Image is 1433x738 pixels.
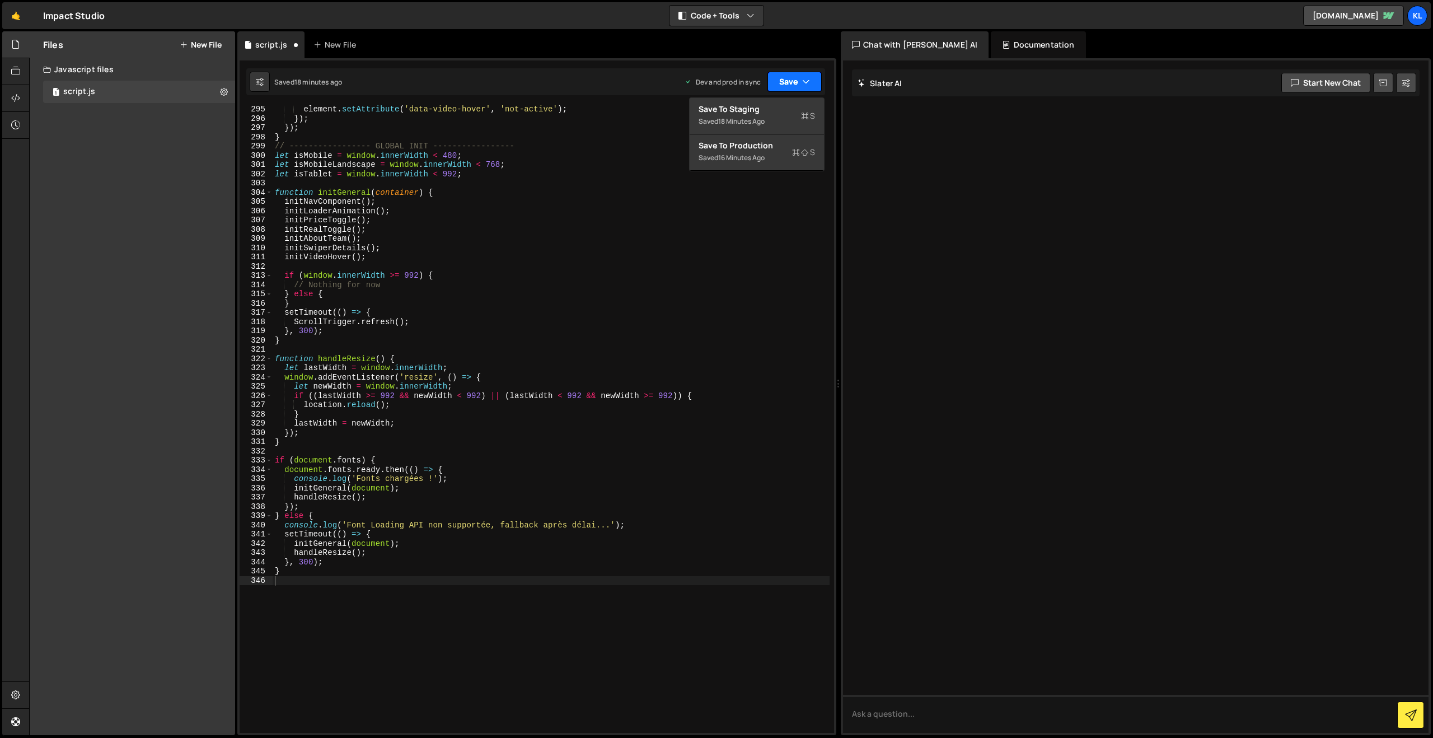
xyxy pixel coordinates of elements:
div: 333 [240,456,273,465]
button: Save to ProductionS Saved16 minutes ago [690,134,824,171]
div: 316 [240,299,273,309]
div: 341 [240,530,273,539]
div: 308 [240,225,273,235]
div: Dev and prod in sync [685,77,761,87]
h2: Slater AI [858,78,902,88]
div: 325 [240,382,273,391]
a: [DOMAIN_NAME] [1303,6,1404,26]
div: 324 [240,373,273,382]
div: Chat with [PERSON_NAME] AI [841,31,989,58]
div: 13507/33932.js [43,81,235,103]
button: New File [180,40,222,49]
div: 322 [240,354,273,364]
div: 16 minutes ago [718,153,765,162]
div: 339 [240,511,273,521]
div: 310 [240,244,273,253]
div: 330 [240,428,273,438]
div: Documentation [991,31,1085,58]
div: 338 [240,502,273,512]
div: script.js [255,39,287,50]
div: 319 [240,326,273,336]
div: 328 [240,410,273,419]
div: 306 [240,207,273,216]
div: 303 [240,179,273,188]
div: 304 [240,188,273,198]
div: 331 [240,437,273,447]
div: 297 [240,123,273,133]
div: 337 [240,493,273,502]
span: 1 [53,88,59,97]
a: Kl [1407,6,1427,26]
div: 18 minutes ago [294,77,342,87]
div: script.js [63,87,95,97]
div: Save to Production [699,140,815,151]
div: Save to Staging [699,104,815,115]
div: 309 [240,234,273,244]
div: 321 [240,345,273,354]
div: 336 [240,484,273,493]
div: 320 [240,336,273,345]
div: 302 [240,170,273,179]
div: 335 [240,474,273,484]
div: 18 minutes ago [718,116,765,126]
div: Saved [699,151,815,165]
div: 332 [240,447,273,456]
div: 340 [240,521,273,530]
div: 311 [240,253,273,262]
div: 329 [240,419,273,428]
div: Saved [699,115,815,128]
div: 307 [240,216,273,225]
button: Start new chat [1281,73,1370,93]
div: 326 [240,391,273,401]
div: New File [313,39,360,50]
button: Code + Tools [669,6,764,26]
button: Save [767,72,822,92]
div: 345 [240,567,273,576]
div: 296 [240,114,273,124]
div: 318 [240,317,273,327]
div: 300 [240,151,273,161]
div: 301 [240,160,273,170]
div: 344 [240,558,273,567]
div: 342 [240,539,273,549]
a: 🤙 [2,2,30,29]
div: 317 [240,308,273,317]
div: 346 [240,576,273,586]
div: 314 [240,281,273,290]
div: 327 [240,400,273,410]
div: 295 [240,105,273,114]
div: 323 [240,363,273,373]
div: Javascript files [30,58,235,81]
div: 299 [240,142,273,151]
h2: Files [43,39,63,51]
div: 298 [240,133,273,142]
div: 312 [240,262,273,272]
div: 305 [240,197,273,207]
span: S [792,147,815,158]
div: Impact Studio [43,9,105,22]
div: Saved [274,77,342,87]
div: 315 [240,289,273,299]
span: S [801,110,815,122]
div: 334 [240,465,273,475]
div: 343 [240,548,273,558]
button: Save to StagingS Saved18 minutes ago [690,98,824,134]
div: 313 [240,271,273,281]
